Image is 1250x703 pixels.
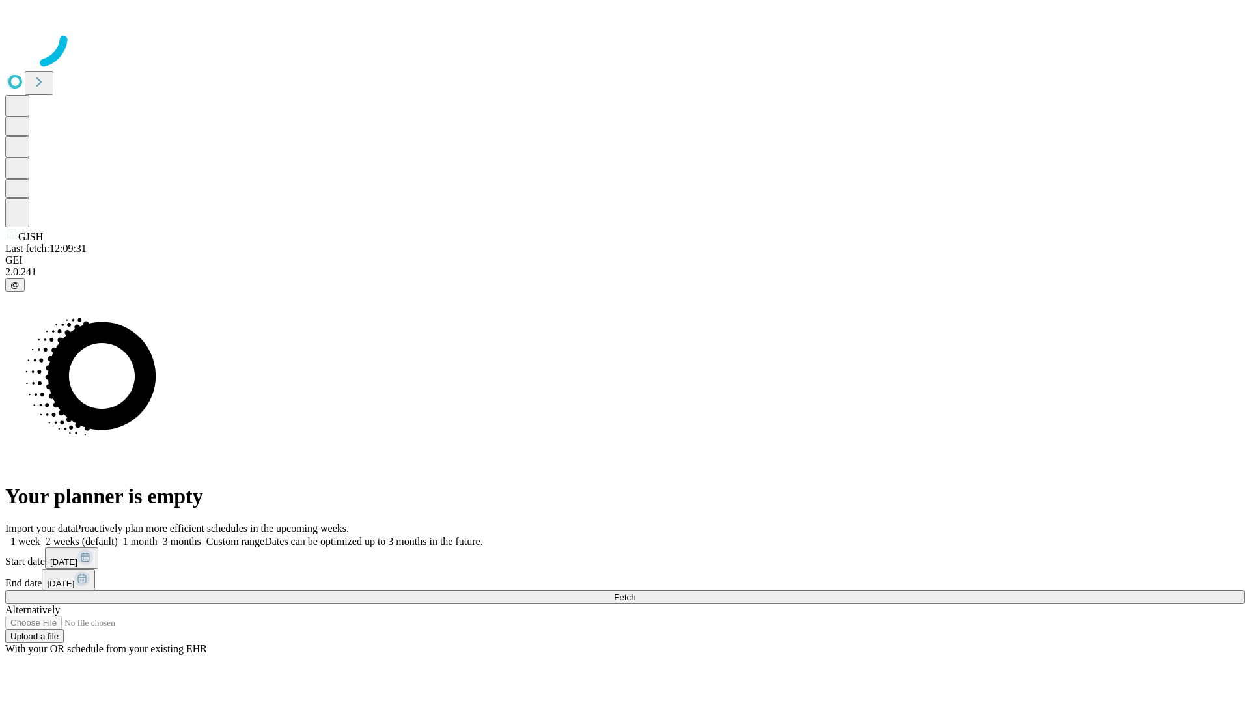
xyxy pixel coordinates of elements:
[5,243,87,254] span: Last fetch: 12:09:31
[42,569,95,590] button: [DATE]
[264,536,482,547] span: Dates can be optimized up to 3 months in the future.
[206,536,264,547] span: Custom range
[5,547,1245,569] div: Start date
[163,536,201,547] span: 3 months
[5,569,1245,590] div: End date
[18,231,43,242] span: GJSH
[76,523,349,534] span: Proactively plan more efficient schedules in the upcoming weeks.
[10,536,40,547] span: 1 week
[5,255,1245,266] div: GEI
[5,643,207,654] span: With your OR schedule from your existing EHR
[45,547,98,569] button: [DATE]
[5,629,64,643] button: Upload a file
[50,557,77,567] span: [DATE]
[10,280,20,290] span: @
[5,604,60,615] span: Alternatively
[5,484,1245,508] h1: Your planner is empty
[5,523,76,534] span: Import your data
[5,278,25,292] button: @
[46,536,118,547] span: 2 weeks (default)
[123,536,158,547] span: 1 month
[614,592,635,602] span: Fetch
[47,579,74,588] span: [DATE]
[5,266,1245,278] div: 2.0.241
[5,590,1245,604] button: Fetch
